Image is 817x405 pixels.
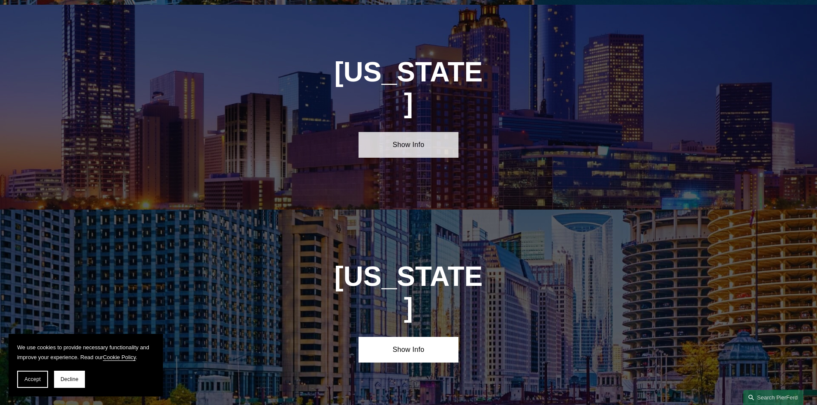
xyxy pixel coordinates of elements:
a: Cookie Policy [103,354,136,360]
section: Cookie banner [9,334,163,396]
button: Decline [54,371,85,388]
p: We use cookies to provide necessary functionality and improve your experience. Read our . [17,342,154,362]
span: Accept [24,376,41,382]
span: Decline [60,376,78,382]
h1: [US_STATE] [334,57,484,119]
button: Accept [17,371,48,388]
a: Show Info [359,337,458,363]
a: Show Info [359,132,458,158]
a: Search this site [743,390,803,405]
h1: [US_STATE] [334,261,484,324]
